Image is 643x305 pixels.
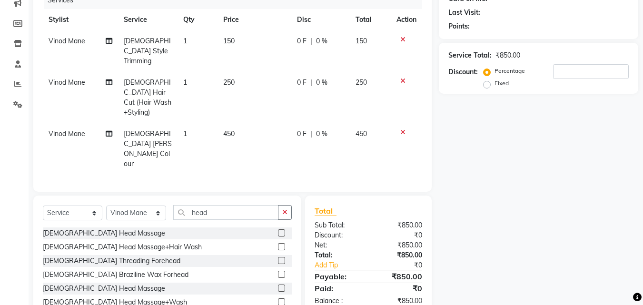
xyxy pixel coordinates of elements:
[118,9,178,30] th: Service
[310,78,312,88] span: |
[495,50,520,60] div: ₹850.00
[307,271,368,282] div: Payable:
[315,206,336,216] span: Total
[316,78,327,88] span: 0 %
[49,78,85,87] span: Vinod Mane
[43,284,165,294] div: [DEMOGRAPHIC_DATA] Head Massage
[368,271,429,282] div: ₹850.00
[310,129,312,139] span: |
[183,129,187,138] span: 1
[43,9,118,30] th: Stylist
[356,129,367,138] span: 450
[291,9,350,30] th: Disc
[183,37,187,45] span: 1
[297,36,307,46] span: 0 F
[124,37,171,65] span: [DEMOGRAPHIC_DATA] Style Trimming
[43,256,180,266] div: [DEMOGRAPHIC_DATA] Threading Forehead
[316,36,327,46] span: 0 %
[448,21,470,31] div: Points:
[43,242,202,252] div: [DEMOGRAPHIC_DATA] Head Massage+Hair Wash
[218,9,291,30] th: Price
[495,79,509,88] label: Fixed
[124,129,172,168] span: [DEMOGRAPHIC_DATA] [PERSON_NAME] Colour
[173,205,278,220] input: Search or Scan
[49,37,85,45] span: Vinod Mane
[49,129,85,138] span: Vinod Mane
[391,9,422,30] th: Action
[43,228,165,238] div: [DEMOGRAPHIC_DATA] Head Massage
[307,260,378,270] a: Add Tip
[307,250,368,260] div: Total:
[356,78,367,87] span: 250
[356,37,367,45] span: 150
[350,9,391,30] th: Total
[448,50,492,60] div: Service Total:
[495,67,525,75] label: Percentage
[223,78,235,87] span: 250
[43,270,188,280] div: [DEMOGRAPHIC_DATA] Braziline Wax Forhead
[379,260,430,270] div: ₹0
[183,78,187,87] span: 1
[368,220,429,230] div: ₹850.00
[368,230,429,240] div: ₹0
[223,37,235,45] span: 150
[368,250,429,260] div: ₹850.00
[448,67,478,77] div: Discount:
[307,220,368,230] div: Sub Total:
[368,283,429,294] div: ₹0
[310,36,312,46] span: |
[307,230,368,240] div: Discount:
[297,129,307,139] span: 0 F
[223,129,235,138] span: 450
[297,78,307,88] span: 0 F
[368,240,429,250] div: ₹850.00
[307,240,368,250] div: Net:
[448,8,480,18] div: Last Visit:
[316,129,327,139] span: 0 %
[124,78,171,117] span: [DEMOGRAPHIC_DATA] Hair Cut (Hair Wash+Styling)
[178,9,218,30] th: Qty
[307,283,368,294] div: Paid:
